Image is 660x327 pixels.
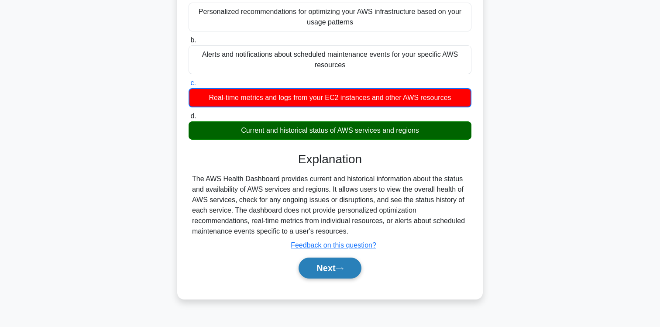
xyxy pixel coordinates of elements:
h3: Explanation [194,152,466,167]
div: Current and historical status of AWS services and regions [189,121,471,140]
button: Next [299,258,361,279]
div: Alerts and notifications about scheduled maintenance events for your specific AWS resources [189,45,471,74]
span: b. [190,36,196,44]
span: d. [190,112,196,120]
div: The AWS Health Dashboard provides current and historical information about the status and availab... [192,174,468,237]
a: Feedback on this question? [291,241,376,249]
div: Real-time metrics and logs from your EC2 instances and other AWS resources [189,88,471,107]
span: c. [190,79,196,86]
div: Personalized recommendations for optimizing your AWS infrastructure based on your usage patterns [189,3,471,31]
